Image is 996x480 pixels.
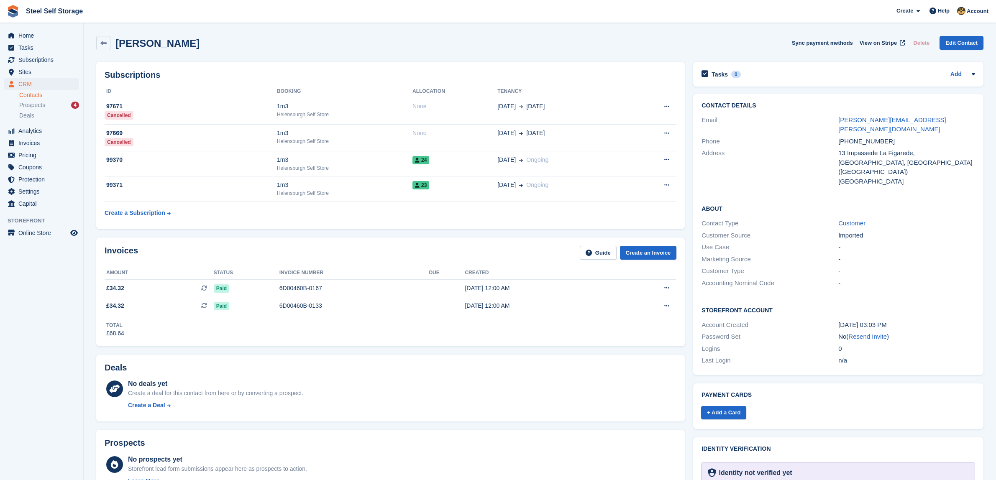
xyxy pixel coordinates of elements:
[277,111,412,118] div: Helensburgh Self Store
[105,129,277,138] div: 97669
[71,102,79,109] div: 4
[105,85,277,98] th: ID
[497,129,516,138] span: [DATE]
[702,148,838,186] div: Address
[412,129,497,138] div: None
[4,137,79,149] a: menu
[838,344,975,354] div: 0
[838,320,975,330] div: [DATE] 03:03 PM
[848,333,887,340] a: Resend Invite
[838,220,865,227] a: Customer
[950,70,962,79] a: Add
[4,30,79,41] a: menu
[277,164,412,172] div: Helensburgh Self Store
[940,36,983,50] a: Edit Contact
[731,71,741,78] div: 0
[4,125,79,137] a: menu
[702,204,975,212] h2: About
[105,438,145,448] h2: Prospects
[128,454,307,465] div: No prospects yet
[702,243,838,252] div: Use Case
[18,30,69,41] span: Home
[128,379,303,389] div: No deals yet
[106,301,124,310] span: £34.32
[838,116,946,133] a: [PERSON_NAME][EMAIL_ADDRESS][PERSON_NAME][DOMAIN_NAME]
[412,181,429,189] span: 23
[277,85,412,98] th: Booking
[896,7,913,15] span: Create
[19,112,34,120] span: Deals
[792,36,853,50] button: Sync payment methods
[702,231,838,240] div: Customer Source
[838,332,975,342] div: No
[105,246,138,260] h2: Invoices
[702,102,975,109] h2: Contact Details
[4,227,79,239] a: menu
[702,332,838,342] div: Password Set
[702,278,838,288] div: Accounting Nominal Code
[526,102,545,111] span: [DATE]
[19,111,79,120] a: Deals
[19,91,79,99] a: Contacts
[128,389,303,398] div: Create a deal for this contact from here or by converting a prospect.
[702,446,975,452] h2: Identity verification
[967,7,988,15] span: Account
[279,284,429,293] div: 6D00460B-0167
[18,149,69,161] span: Pricing
[708,468,715,477] img: Identity Verification Ready
[105,111,133,120] div: Cancelled
[838,266,975,276] div: -
[4,66,79,78] a: menu
[702,320,838,330] div: Account Created
[838,231,975,240] div: Imported
[105,266,214,280] th: Amount
[838,148,975,177] div: 13 Impassede La Figarede, [GEOGRAPHIC_DATA], [GEOGRAPHIC_DATA] ([GEOGRAPHIC_DATA])
[702,306,975,314] h2: Storefront Account
[838,243,975,252] div: -
[838,356,975,365] div: n/a
[277,181,412,189] div: 1m3
[23,4,86,18] a: Steel Self Storage
[69,228,79,238] a: Preview store
[716,468,792,478] div: Identity not verified yet
[620,246,677,260] a: Create an Invoice
[702,137,838,146] div: Phone
[465,301,617,310] div: [DATE] 12:00 AM
[106,322,124,329] div: Total
[106,329,124,338] div: £68.64
[105,156,277,164] div: 99370
[279,266,429,280] th: Invoice number
[412,156,429,164] span: 24
[115,38,200,49] h2: [PERSON_NAME]
[702,219,838,228] div: Contact Type
[105,181,277,189] div: 99371
[910,36,933,50] button: Delete
[526,129,545,138] span: [DATE]
[105,70,676,80] h2: Subscriptions
[702,266,838,276] div: Customer Type
[277,156,412,164] div: 1m3
[128,465,307,473] div: Storefront lead form submissions appear here as prospects to action.
[18,137,69,149] span: Invoices
[4,54,79,66] a: menu
[18,125,69,137] span: Analytics
[838,137,975,146] div: [PHONE_NUMBER]
[4,149,79,161] a: menu
[4,42,79,54] a: menu
[106,284,124,293] span: £34.32
[497,102,516,111] span: [DATE]
[214,266,279,280] th: Status
[702,356,838,365] div: Last Login
[526,156,548,163] span: Ongoing
[4,198,79,209] a: menu
[465,284,617,293] div: [DATE] 12:00 AM
[412,85,497,98] th: Allocation
[838,255,975,264] div: -
[18,227,69,239] span: Online Store
[105,209,165,217] div: Create a Subscription
[277,189,412,197] div: Helensburgh Self Store
[18,161,69,173] span: Coupons
[18,42,69,54] span: Tasks
[277,138,412,145] div: Helensburgh Self Store
[465,266,617,280] th: Created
